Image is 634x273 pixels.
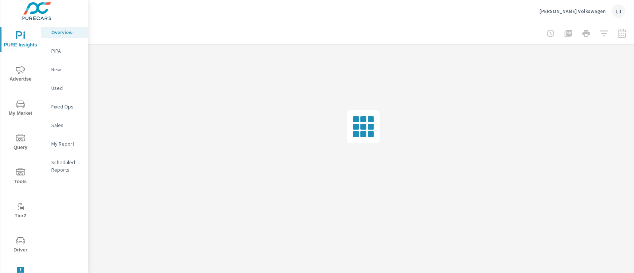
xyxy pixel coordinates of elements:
[51,47,82,55] p: PIPA
[41,27,88,38] div: Overview
[41,101,88,112] div: Fixed Ops
[3,100,38,118] span: My Market
[51,66,82,73] p: New
[3,31,38,49] span: PURE Insights
[3,236,38,254] span: Driver
[51,140,82,147] p: My Report
[41,64,88,75] div: New
[51,29,82,36] p: Overview
[41,138,88,149] div: My Report
[3,168,38,186] span: Tools
[41,120,88,131] div: Sales
[41,82,88,94] div: Used
[41,45,88,56] div: PIPA
[51,84,82,92] p: Used
[539,8,606,14] p: [PERSON_NAME] Volkswagen
[41,157,88,175] div: Scheduled Reports
[51,103,82,110] p: Fixed Ops
[51,121,82,129] p: Sales
[3,134,38,152] span: Query
[612,4,625,18] div: LJ
[3,202,38,220] span: Tier2
[3,65,38,84] span: Advertise
[51,159,82,173] p: Scheduled Reports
